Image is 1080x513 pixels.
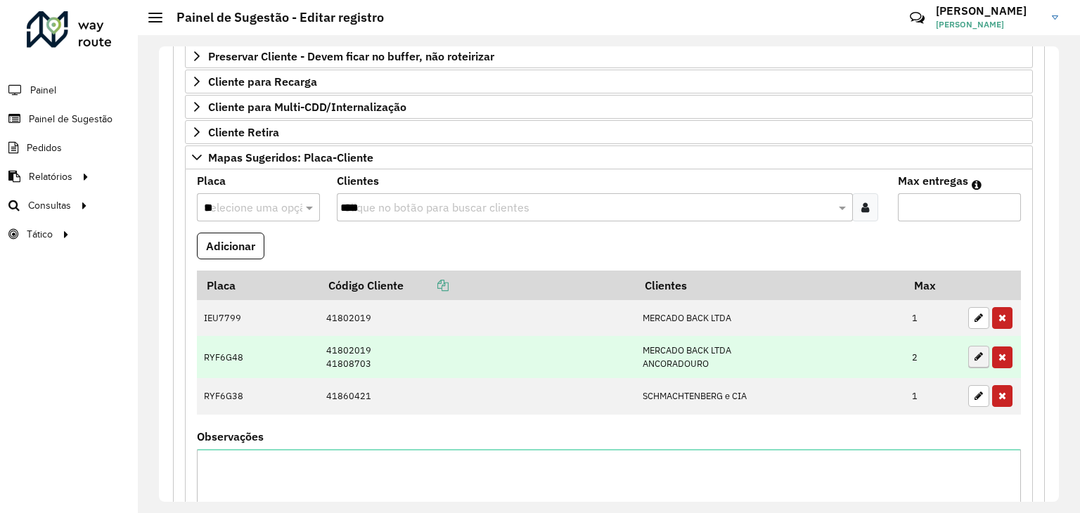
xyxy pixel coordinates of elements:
span: Pedidos [27,141,62,155]
span: Cliente para Multi-CDD/Internalização [208,101,406,112]
a: Cliente para Multi-CDD/Internalização [185,95,1033,119]
th: Código Cliente [319,271,635,300]
span: Painel [30,83,56,98]
a: Contato Rápido [902,3,932,33]
td: SCHMACHTENBERG e CIA [635,378,904,415]
span: Relatórios [29,169,72,184]
label: Max entregas [898,172,968,189]
a: Copiar [404,278,449,292]
td: 1 [905,300,961,337]
td: 41802019 41808703 [319,336,635,377]
label: Placa [197,172,226,189]
span: Painel de Sugestão [29,112,112,126]
span: Consultas [28,198,71,213]
th: Clientes [635,271,904,300]
td: MERCADO BACK LTDA ANCORADOURO [635,336,904,377]
a: Preservar Cliente - Devem ficar no buffer, não roteirizar [185,44,1033,68]
a: Cliente para Recarga [185,70,1033,93]
span: Preservar Cliente - Devem ficar no buffer, não roteirizar [208,51,494,62]
label: Observações [197,428,264,445]
td: IEU7799 [197,300,319,337]
span: Cliente Retira [208,126,279,138]
a: Mapas Sugeridos: Placa-Cliente [185,145,1033,169]
button: Adicionar [197,233,264,259]
td: 2 [905,336,961,377]
span: Mapas Sugeridos: Placa-Cliente [208,152,373,163]
th: Placa [197,271,319,300]
label: Clientes [337,172,379,189]
span: [PERSON_NAME] [936,18,1041,31]
td: 1 [905,378,961,415]
td: MERCADO BACK LTDA [635,300,904,337]
em: Máximo de clientes que serão colocados na mesma rota com os clientes informados [972,179,982,190]
h2: Painel de Sugestão - Editar registro [162,10,384,25]
td: 41860421 [319,378,635,415]
h3: [PERSON_NAME] [936,4,1041,18]
th: Max [905,271,961,300]
a: Cliente Retira [185,120,1033,144]
td: RYF6G38 [197,378,319,415]
td: RYF6G48 [197,336,319,377]
span: Tático [27,227,53,242]
td: 41802019 [319,300,635,337]
span: Cliente para Recarga [208,76,317,87]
